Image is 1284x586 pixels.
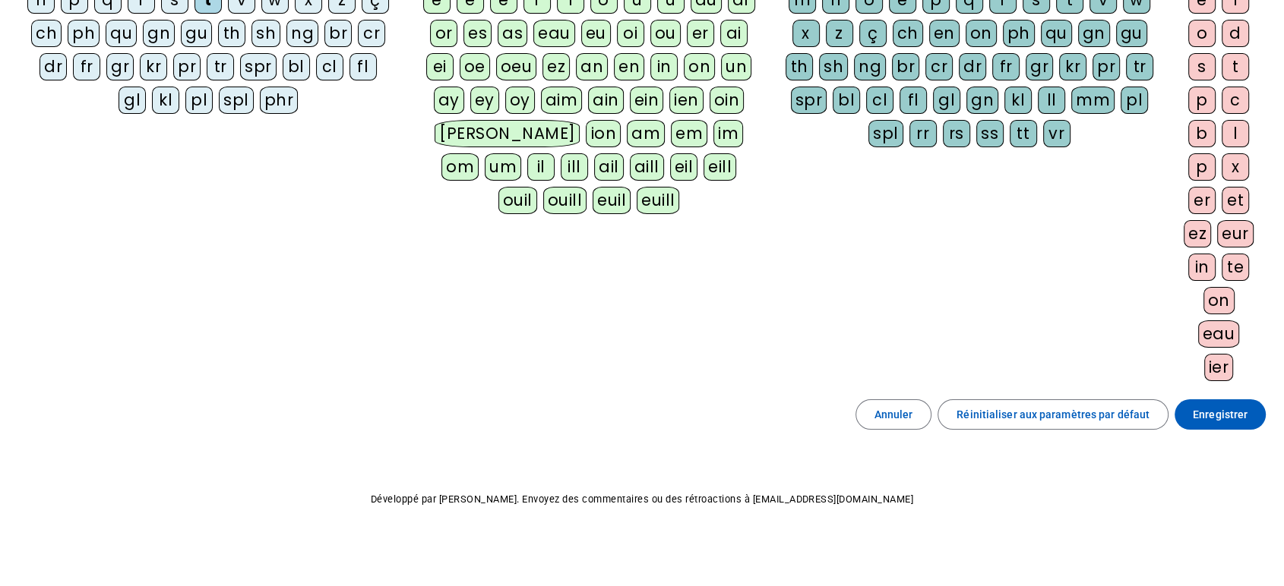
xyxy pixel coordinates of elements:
div: br [892,53,919,80]
div: cr [925,53,953,80]
div: en [929,20,960,47]
div: on [684,53,715,80]
div: oi [617,20,644,47]
div: ng [286,20,318,47]
div: oy [505,87,535,114]
div: euil [593,187,631,214]
div: om [441,153,479,181]
div: gu [1116,20,1147,47]
div: ay [434,87,464,114]
div: ier [1204,354,1234,381]
div: ph [1003,20,1035,47]
div: ou [650,20,681,47]
div: d [1222,20,1249,47]
div: sh [819,53,848,80]
button: Annuler [855,399,932,430]
div: gr [1026,53,1053,80]
span: Annuler [874,405,913,424]
div: bl [833,87,860,114]
div: fl [349,53,377,80]
div: eu [581,20,611,47]
div: dr [40,53,67,80]
div: et [1222,187,1249,214]
div: kl [1004,87,1032,114]
div: pr [1093,53,1120,80]
button: Réinitialiser aux paramètres par défaut [938,399,1169,430]
div: spl [219,87,254,114]
div: dr [959,53,986,80]
div: tt [1010,120,1037,147]
div: ain [588,87,624,114]
div: or [430,20,457,47]
div: eill [704,153,736,181]
div: gn [966,87,998,114]
div: qu [106,20,137,47]
div: ç [859,20,887,47]
div: gn [143,20,175,47]
div: um [485,153,521,181]
div: gl [933,87,960,114]
div: er [687,20,714,47]
div: in [1188,254,1216,281]
div: fl [900,87,927,114]
div: ey [470,87,499,114]
div: eau [533,20,575,47]
div: pl [1121,87,1148,114]
div: ouill [543,187,587,214]
div: ei [426,53,454,80]
div: p [1188,87,1216,114]
div: en [614,53,644,80]
div: kr [1059,53,1086,80]
div: aill [630,153,664,181]
div: rr [909,120,937,147]
div: em [671,120,707,147]
div: spr [791,87,827,114]
div: ez [542,53,570,80]
div: gl [119,87,146,114]
div: ch [31,20,62,47]
div: gn [1078,20,1110,47]
div: cr [358,20,385,47]
div: an [576,53,608,80]
div: es [463,20,492,47]
div: pr [173,53,201,80]
div: vr [1043,120,1071,147]
div: ph [68,20,100,47]
div: oe [460,53,490,80]
div: c [1222,87,1249,114]
p: Développé par [PERSON_NAME]. Envoyez des commentaires ou des rétroactions à [EMAIL_ADDRESS][DOMAI... [12,490,1272,509]
div: ein [630,87,664,114]
div: oeu [496,53,537,80]
div: eur [1217,220,1254,247]
div: p [1188,153,1216,181]
div: s [1188,53,1216,80]
div: pl [185,87,213,114]
div: am [627,120,665,147]
div: aim [541,87,583,114]
div: eau [1198,320,1240,348]
span: Réinitialiser aux paramètres par défaut [957,405,1150,424]
div: as [498,20,527,47]
div: ss [976,120,1004,147]
div: im [713,120,743,147]
div: o [1188,20,1216,47]
div: l [1222,120,1249,147]
div: rs [943,120,970,147]
div: spl [868,120,903,147]
div: tr [1126,53,1153,80]
div: t [1222,53,1249,80]
span: Enregistrer [1193,405,1248,424]
div: ll [1038,87,1065,114]
div: il [527,153,555,181]
div: qu [1041,20,1072,47]
div: phr [260,87,299,114]
div: tr [207,53,234,80]
div: ng [854,53,886,80]
div: ez [1184,220,1211,247]
div: in [650,53,678,80]
div: bl [283,53,310,80]
div: cl [316,53,343,80]
button: Enregistrer [1175,399,1266,430]
div: on [1203,287,1235,314]
div: kr [140,53,167,80]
